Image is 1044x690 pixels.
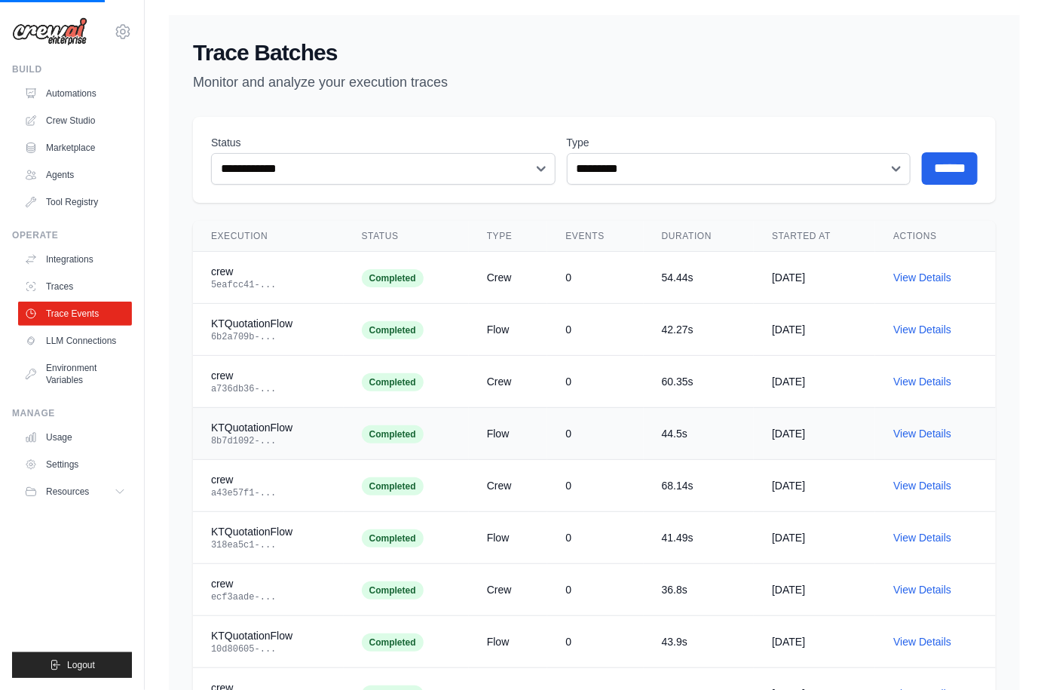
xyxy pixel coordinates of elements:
div: Operate [12,229,132,241]
th: Events [547,221,643,252]
a: View Details [893,532,951,544]
th: Started At [754,221,875,252]
div: Manage [12,407,132,419]
div: crew [211,368,326,383]
span: Completed [362,477,424,495]
label: Type [567,135,911,150]
div: a43e57f1-... [211,487,326,499]
a: Usage [18,425,132,449]
div: Build [12,63,132,75]
span: Completed [362,529,424,547]
th: Type [469,221,548,252]
td: [DATE] [754,563,875,615]
div: KTQuotationFlow [211,420,326,435]
td: 36.8s [644,563,755,615]
td: 0 [547,251,643,303]
td: Crew [469,251,548,303]
span: Completed [362,633,424,652]
img: Logo [12,17,87,46]
span: Completed [362,581,424,600]
span: Resources [46,486,89,498]
td: 68.14s [644,459,755,511]
td: [DATE] [754,355,875,407]
td: 54.44s [644,251,755,303]
td: 0 [547,511,643,563]
a: Environment Variables [18,356,132,392]
td: 0 [547,407,643,459]
div: crew [211,576,326,591]
button: Logout [12,652,132,678]
div: 318ea5c1-... [211,539,326,551]
a: LLM Connections [18,329,132,353]
span: Logout [67,659,95,671]
td: Crew [469,355,548,407]
td: Crew [469,563,548,615]
a: View Details [893,636,951,648]
div: a736db36-... [211,383,326,395]
a: Marketplace [18,136,132,160]
h1: Trace Batches [193,39,996,66]
div: 6b2a709b-... [211,331,326,343]
th: Execution [193,221,344,252]
span: Completed [362,269,424,287]
a: Integrations [18,247,132,271]
td: [DATE] [754,511,875,563]
td: [DATE] [754,303,875,355]
a: View Details [893,428,951,440]
td: 42.27s [644,303,755,355]
div: 10d80605-... [211,643,326,655]
td: [DATE] [754,251,875,303]
a: Automations [18,81,132,106]
th: Duration [644,221,755,252]
div: crew [211,472,326,487]
td: Flow [469,407,548,459]
td: [DATE] [754,615,875,667]
td: 60.35s [644,355,755,407]
td: 0 [547,303,643,355]
div: ecf3aade-... [211,591,326,603]
td: 0 [547,459,643,511]
td: Flow [469,511,548,563]
td: Flow [469,303,548,355]
span: Completed [362,373,424,391]
td: 44.5s [644,407,755,459]
a: View Details [893,584,951,596]
a: View Details [893,376,951,388]
span: Completed [362,321,424,339]
div: 8b7d1092-... [211,435,326,447]
td: 0 [547,563,643,615]
a: Tool Registry [18,190,132,214]
div: 5eafcc41-... [211,279,326,291]
td: [DATE] [754,459,875,511]
td: Crew [469,459,548,511]
button: Resources [18,480,132,504]
a: View Details [893,480,951,492]
a: View Details [893,271,951,284]
label: Status [211,135,555,150]
div: KTQuotationFlow [211,524,326,539]
th: Actions [875,221,996,252]
td: Flow [469,615,548,667]
td: 43.9s [644,615,755,667]
td: 41.49s [644,511,755,563]
td: 0 [547,615,643,667]
th: Status [344,221,469,252]
div: KTQuotationFlow [211,628,326,643]
p: Monitor and analyze your execution traces [193,72,996,93]
div: crew [211,264,326,279]
a: Trace Events [18,302,132,326]
a: Agents [18,163,132,187]
a: View Details [893,324,951,336]
a: Crew Studio [18,109,132,133]
div: KTQuotationFlow [211,316,326,331]
td: 0 [547,355,643,407]
td: [DATE] [754,407,875,459]
a: Traces [18,274,132,299]
span: Completed [362,425,424,443]
a: Settings [18,452,132,477]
